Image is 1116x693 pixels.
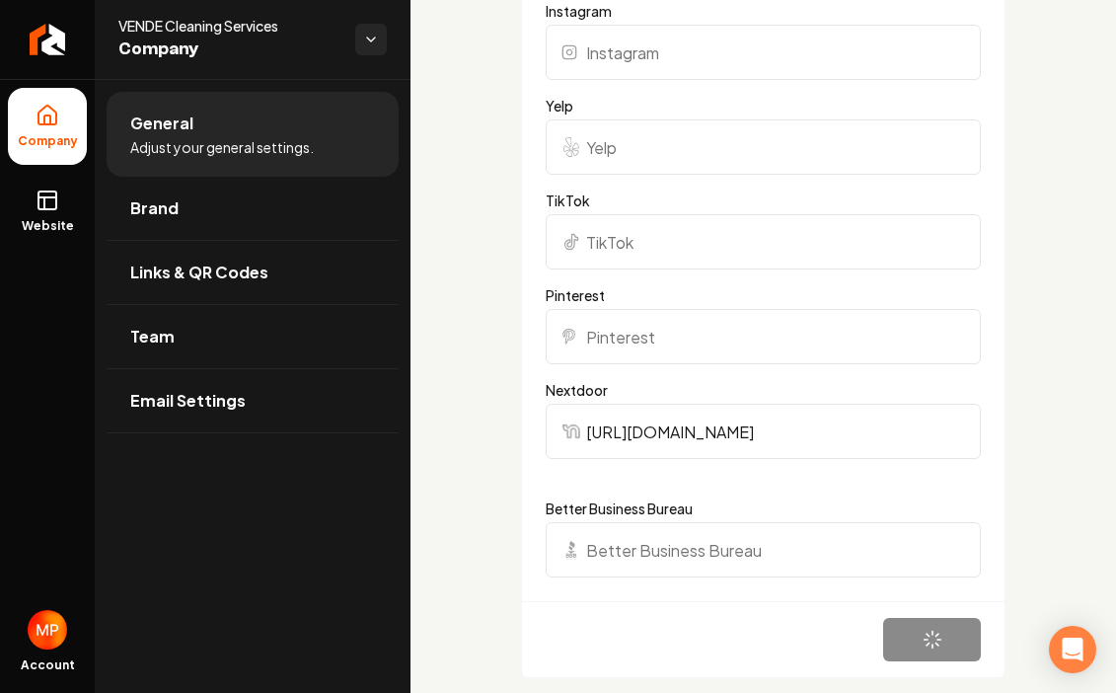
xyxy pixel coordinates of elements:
[546,522,981,577] input: Better Business Bureau
[130,261,268,284] span: Links & QR Codes
[130,196,179,220] span: Brand
[8,173,87,250] a: Website
[107,305,399,368] a: Team
[28,610,67,650] img: Melissa Pranzo
[546,214,981,269] input: TikTok
[118,36,339,63] span: Company
[546,191,981,210] label: TikTok
[107,177,399,240] a: Brand
[118,16,339,36] span: VENDE Cleaning Services
[546,285,981,305] label: Pinterest
[546,25,981,80] input: Instagram
[130,325,175,348] span: Team
[21,657,75,673] span: Account
[546,380,981,400] label: Nextdoor
[107,369,399,432] a: Email Settings
[546,309,981,364] input: Pinterest
[14,218,82,234] span: Website
[107,241,399,304] a: Links & QR Codes
[130,112,193,135] span: General
[546,119,981,175] input: Yelp
[546,1,981,21] label: Instagram
[546,499,981,518] label: Better Business Bureau
[546,404,981,459] input: Nextdoor
[30,24,66,55] img: Rebolt Logo
[546,96,981,115] label: Yelp
[130,137,314,157] span: Adjust your general settings.
[10,133,86,149] span: Company
[1049,626,1096,673] div: Open Intercom Messenger
[28,610,67,650] button: Open user button
[130,389,246,413] span: Email Settings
